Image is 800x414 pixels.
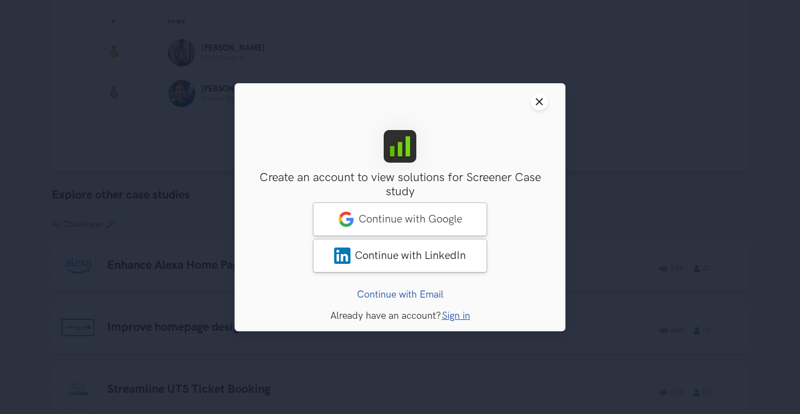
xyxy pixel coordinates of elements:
a: Continue with Email [357,288,444,300]
a: googleContinue with Google [313,202,487,236]
a: LinkedInContinue with LinkedIn [313,238,487,272]
img: LinkedIn [334,247,350,263]
h3: Create an account to view solutions for Screener Case study [252,171,548,200]
span: Continue with Google [359,212,462,225]
img: google [338,211,354,227]
a: Sign in [442,310,470,321]
span: Continue with LinkedIn [355,249,466,262]
span: Already have an account? [330,310,441,321]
